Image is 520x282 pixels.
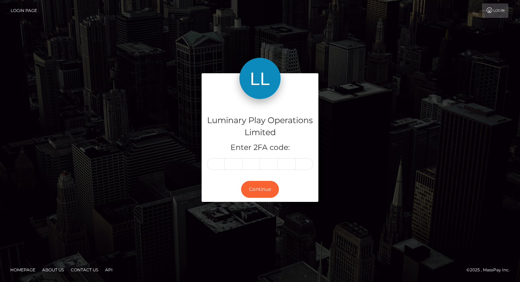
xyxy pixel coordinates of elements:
h5: Enter 2FA code: [207,142,313,153]
a: Contact Us [68,264,101,275]
img: Luminary Play Operations Limited [239,58,281,99]
div: © 2025 , MassPay Inc. [466,266,515,274]
a: API [102,264,115,275]
a: Login Page [11,3,37,18]
a: Homepage [8,264,38,275]
button: Continue [241,181,279,198]
a: About Us [39,264,67,275]
h4: Luminary Play Operations Limited [207,115,313,139]
a: Login [482,3,508,18]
